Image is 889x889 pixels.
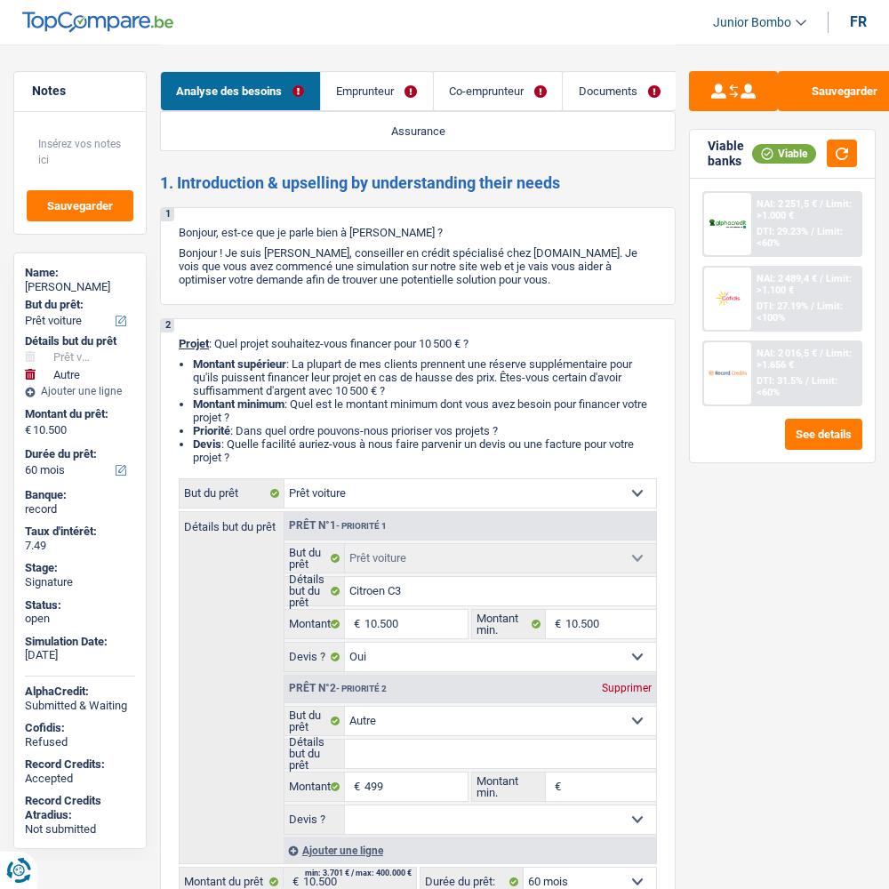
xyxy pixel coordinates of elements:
[811,300,814,312] span: /
[161,208,174,221] div: 1
[25,699,135,713] div: Submitted & Waiting
[757,348,852,371] span: Limit: >1.656 €
[180,512,284,533] label: Détails but du prêt
[25,612,135,626] div: open
[811,226,814,237] span: /
[193,397,657,424] li: : Quel est le montant minimum dont vous avez besoin pour financer votre projet ?
[284,773,345,801] label: Montant
[25,447,132,461] label: Durée du prêt:
[25,757,135,772] div: Record Credits:
[25,539,135,553] div: 7.49
[25,266,135,280] div: Name:
[22,12,173,33] img: TopCompare Logo
[25,598,135,613] div: Status:
[193,357,657,397] li: : La plupart de mes clients prennent une réserve supplémentaire pour qu'ils puissent financer leu...
[193,437,657,464] li: : Quelle facilité auriez-vous à nous faire parvenir un devis ou une facture pour votre projet ?
[25,735,135,749] div: Refused
[472,610,546,638] label: Montant min.
[25,575,135,589] div: Signature
[321,72,433,110] a: Emprunteur
[757,375,837,398] span: Limit: <60%
[757,348,817,359] span: NAI: 2 016,5 €
[757,226,843,249] span: Limit: <60%
[25,822,135,837] div: Not submitted
[179,226,657,239] p: Bonjour, est-ce que je parle bien à [PERSON_NAME] ?
[757,375,803,387] span: DTI: 31.5%
[25,561,135,575] div: Stage:
[284,577,345,605] label: Détails but du prêt
[27,190,133,221] button: Sauvegarder
[752,144,816,164] div: Viable
[179,337,657,350] p: : Quel projet souhaitez-vous financer pour 10 500 € ?
[193,357,286,371] strong: Montant supérieur
[180,479,284,508] label: But du prêt
[284,837,656,863] div: Ajouter une ligne
[345,773,364,801] span: €
[25,488,135,502] div: Banque:
[713,15,791,30] span: Junior Bombo
[757,300,808,312] span: DTI: 27.19%
[709,218,747,229] img: AlphaCredit
[345,610,364,638] span: €
[757,300,843,324] span: Limit: <100%
[284,805,345,834] label: Devis ?
[25,648,135,662] div: [DATE]
[336,684,387,693] span: - Priorité 2
[25,685,135,699] div: AlphaCredit:
[805,375,809,387] span: /
[193,397,284,411] strong: Montant minimum
[160,173,676,193] h2: 1. Introduction & upselling by understanding their needs
[179,246,657,286] p: Bonjour ! Je suis [PERSON_NAME], conseiller en crédit spécialisé chez [DOMAIN_NAME]. Je vois que ...
[25,635,135,649] div: Simulation Date:
[25,280,135,294] div: [PERSON_NAME]
[25,502,135,517] div: record
[820,198,823,210] span: /
[785,419,862,450] button: See details
[757,198,852,221] span: Limit: >1.000 €
[699,8,806,37] a: Junior Bombo
[709,364,747,382] img: Record Credits
[820,348,823,359] span: /
[25,407,132,421] label: Montant du prêt:
[284,740,345,768] label: Détails but du prêt
[757,198,817,210] span: NAI: 2 251,5 €
[161,112,675,150] a: Assurance
[284,610,345,638] label: Montant
[563,72,676,110] a: Documents
[161,72,320,110] a: Analyse des besoins
[25,385,135,397] div: Ajouter une ligne
[25,721,135,735] div: Cofidis:
[757,226,808,237] span: DTI: 29.23%
[709,289,747,308] img: Cofidis
[336,521,387,531] span: - Priorité 1
[25,794,135,821] div: Record Credits Atradius:
[193,424,230,437] strong: Priorité
[284,520,391,532] div: Prêt n°1
[597,683,656,693] div: Supprimer
[25,298,132,312] label: But du prêt:
[284,707,345,735] label: But du prêt
[25,772,135,786] div: Accepted
[850,13,867,30] div: fr
[193,437,221,451] span: Devis
[284,643,345,671] label: Devis ?
[708,139,752,169] div: Viable banks
[193,424,657,437] li: : Dans quel ordre pouvons-nous prioriser vos projets ?
[25,334,135,348] div: Détails but du prêt
[284,683,391,694] div: Prêt n°2
[546,610,565,638] span: €
[305,869,412,877] div: min: 3.701 € / max: 400.000 €
[25,525,135,539] div: Taux d'intérêt:
[820,273,823,284] span: /
[757,273,817,284] span: NAI: 2 489,4 €
[32,84,128,99] h5: Notes
[546,773,565,801] span: €
[25,423,31,437] span: €
[161,319,174,332] div: 2
[284,544,345,573] label: But du prêt
[47,200,113,212] span: Sauvegarder
[179,337,209,350] span: Projet
[434,72,563,110] a: Co-emprunteur
[472,773,546,801] label: Montant min.
[757,273,852,296] span: Limit: >1.100 €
